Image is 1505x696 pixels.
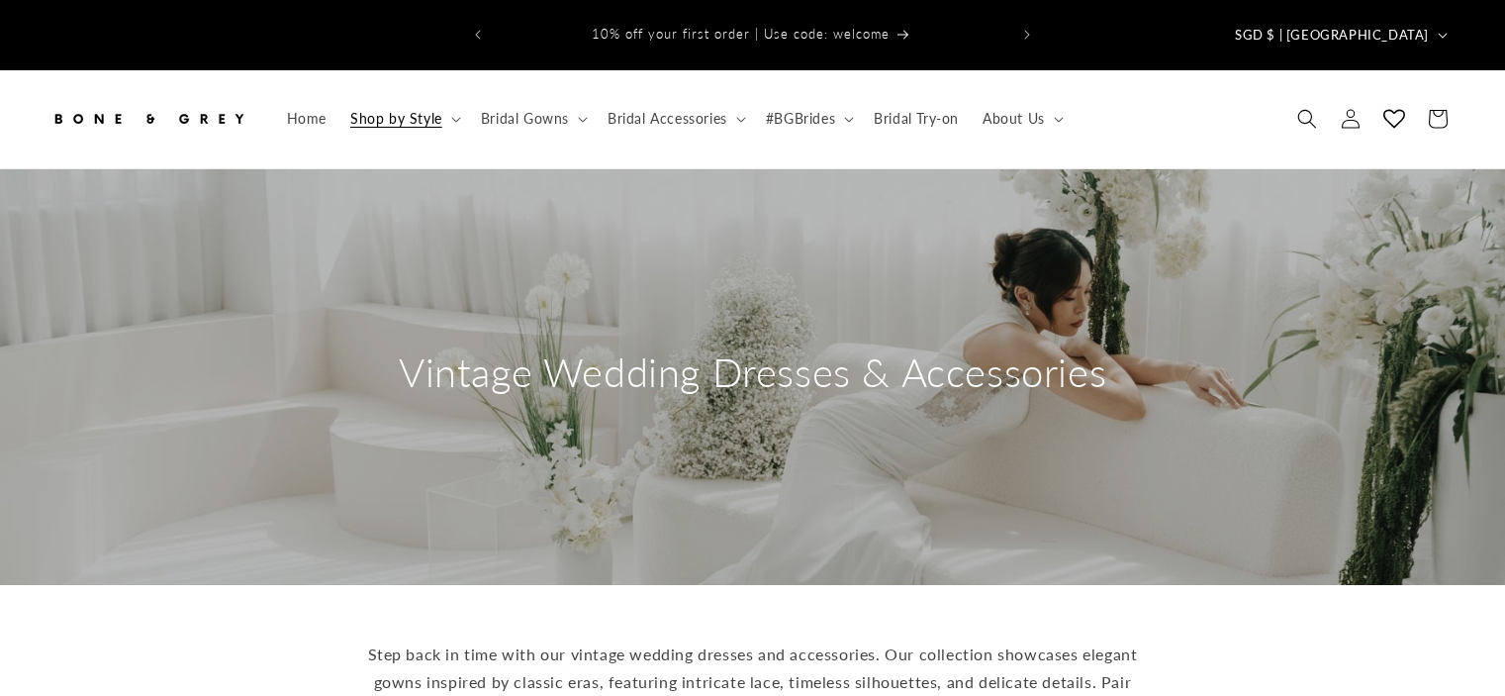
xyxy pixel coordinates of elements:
[766,110,835,128] span: #BGBrides
[399,347,1106,398] h2: Vintage Wedding Dresses & Accessories
[874,110,959,128] span: Bridal Try-on
[481,110,569,128] span: Bridal Gowns
[754,98,862,140] summary: #BGBrides
[287,110,327,128] span: Home
[1235,26,1429,46] span: SGD $ | [GEOGRAPHIC_DATA]
[43,90,255,149] a: Bone and Grey Bridal
[338,98,469,140] summary: Shop by Style
[49,97,247,141] img: Bone and Grey Bridal
[456,16,500,53] button: Previous announcement
[592,26,890,42] span: 10% off your first order | Use code: welcome
[1223,16,1456,53] button: SGD $ | [GEOGRAPHIC_DATA]
[469,98,596,140] summary: Bridal Gowns
[983,110,1045,128] span: About Us
[596,98,754,140] summary: Bridal Accessories
[608,110,727,128] span: Bridal Accessories
[1005,16,1049,53] button: Next announcement
[350,110,442,128] span: Shop by Style
[1285,97,1329,141] summary: Search
[971,98,1072,140] summary: About Us
[862,98,971,140] a: Bridal Try-on
[275,98,338,140] a: Home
